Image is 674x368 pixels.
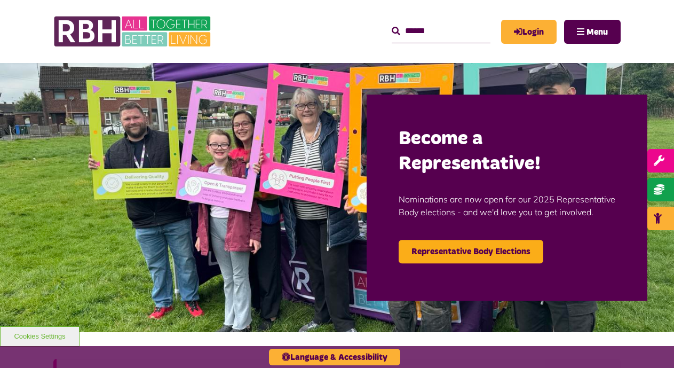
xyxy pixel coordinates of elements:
h2: Become a Representative! [399,127,615,177]
a: MyRBH [501,20,557,44]
p: Nominations are now open for our 2025 Representative Body elections - and we'd love you to get in... [399,177,615,234]
a: Representative Body Elections [399,240,543,263]
button: Language & Accessibility [269,349,400,365]
img: RBH [53,11,213,52]
iframe: Netcall Web Assistant for live chat [626,320,674,368]
button: Navigation [564,20,621,44]
span: Menu [586,28,608,36]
